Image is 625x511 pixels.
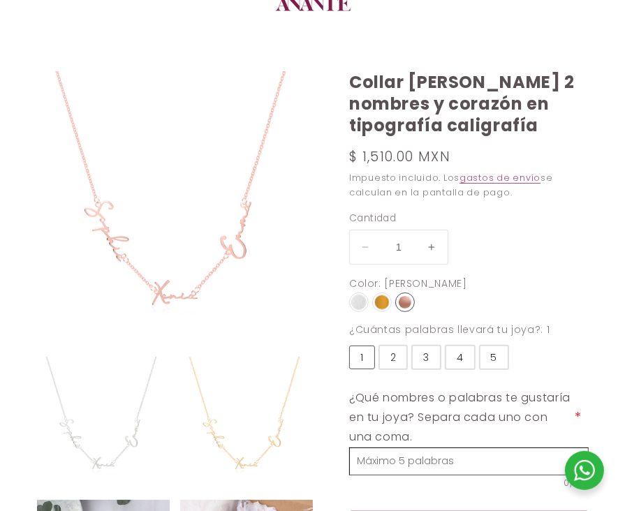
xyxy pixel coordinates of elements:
[390,350,397,365] div: 2
[349,275,378,292] div: Color
[37,357,170,489] img: 010N06.jpg
[349,447,589,475] input: Máximo 5 palabras
[349,475,589,490] span: 0/100
[491,350,498,365] div: 5
[360,350,364,365] div: 1
[349,171,589,200] div: Impuesto incluido. Los se calculan en la pantalla de pago.
[180,357,313,489] img: 010N06.1.jpg
[349,388,589,447] label: ¿Qué nombres o palabras te gustaría en tu joya? Separa cada uno con una coma.
[378,275,466,292] div: : [PERSON_NAME]
[37,71,313,347] img: 010N06.2.jpg
[349,71,589,137] h1: Collar [PERSON_NAME] 2 nombres y corazón en tipografía caligrafía
[349,212,589,225] label: Cantidad
[541,321,550,339] div: : 1
[349,147,450,167] span: $ 1,510.00 MXN
[423,350,429,365] div: 3
[459,172,541,184] a: gastos de envío
[457,350,464,365] div: 4
[349,321,541,339] div: ¿Cuántas palabras llevará tu joya?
